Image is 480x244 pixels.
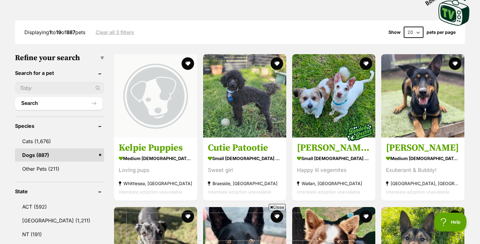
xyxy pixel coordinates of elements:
span: Interstate adoption unavailable [119,189,182,195]
button: favourite [449,57,461,70]
span: Close [269,204,286,210]
button: favourite [360,210,372,223]
a: Cats (1,676) [15,135,104,148]
label: pets per page [427,30,456,35]
button: favourite [360,57,372,70]
strong: Whittlesea, [GEOGRAPHIC_DATA] [119,179,192,188]
img: bonded besties [344,117,375,148]
a: Cutie Patootie small [DEMOGRAPHIC_DATA] Dog Sweet girl Braeside, [GEOGRAPHIC_DATA] Interstate ado... [203,138,286,201]
a: Kelpie Puppies medium [DEMOGRAPHIC_DATA] Dog Loving pups Whittlesea, [GEOGRAPHIC_DATA] Interstate... [114,138,197,201]
h3: [PERSON_NAME] [386,142,460,154]
a: [PERSON_NAME] medium [DEMOGRAPHIC_DATA] Dog Exuberant & Bubbly! [GEOGRAPHIC_DATA], [GEOGRAPHIC_DA... [381,138,464,201]
strong: small [DEMOGRAPHIC_DATA] Dog [208,154,282,163]
h3: Kelpie Puppies [119,142,192,154]
strong: medium [DEMOGRAPHIC_DATA] Dog [386,154,460,163]
h3: [PERSON_NAME] & [PERSON_NAME] [297,142,371,154]
strong: 887 [66,29,75,35]
button: Search [15,97,102,110]
strong: 19 [56,29,61,35]
strong: Braeside, [GEOGRAPHIC_DATA] [208,179,282,188]
button: favourite [449,210,461,223]
div: Sweet girl [208,166,282,175]
span: Interstate adoption unavailable [297,189,360,195]
strong: [GEOGRAPHIC_DATA], [GEOGRAPHIC_DATA] [386,179,460,188]
span: Displaying to of pets [24,29,85,35]
header: Species [15,123,104,129]
input: Toby [15,82,104,94]
a: [PERSON_NAME] & [PERSON_NAME] small [DEMOGRAPHIC_DATA] Dog Happy lil vegemites Wallan, [GEOGRAPHI... [292,138,375,201]
div: Exuberant & Bubbly! [386,166,460,175]
header: Search for a pet [15,70,104,76]
h3: Cutie Patootie [208,142,282,154]
div: Loving pups [119,166,192,175]
div: Happy lil vegemites [297,166,371,175]
h3: Refine your search [15,54,104,62]
strong: medium [DEMOGRAPHIC_DATA] Dog [119,154,192,163]
button: favourite [182,57,194,70]
a: Clear all 3 filters [96,29,134,35]
span: Interstate adoption unavailable [208,189,271,195]
strong: 1 [49,29,51,35]
button: favourite [271,57,283,70]
iframe: Help Scout Beacon - Open [434,213,467,231]
strong: Wallan, [GEOGRAPHIC_DATA] [297,179,371,188]
strong: small [DEMOGRAPHIC_DATA] Dog [297,154,371,163]
a: Other Pets (211) [15,162,104,175]
img: Irene & Rayray - Jack Russell Terrier x Maltese Dog [292,54,375,138]
a: NT (191) [15,228,104,241]
img: Cutie Patootie - Poodle (Toy) Dog [203,54,286,138]
iframe: Advertisement [126,213,354,241]
img: Roy - Australian Kelpie Dog [381,54,464,138]
span: Interstate adoption unavailable [386,189,449,195]
header: State [15,189,104,194]
a: ACT (592) [15,200,104,213]
a: [GEOGRAPHIC_DATA] (1,211) [15,214,104,227]
span: Show [388,30,401,35]
a: Dogs (887) [15,148,104,162]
